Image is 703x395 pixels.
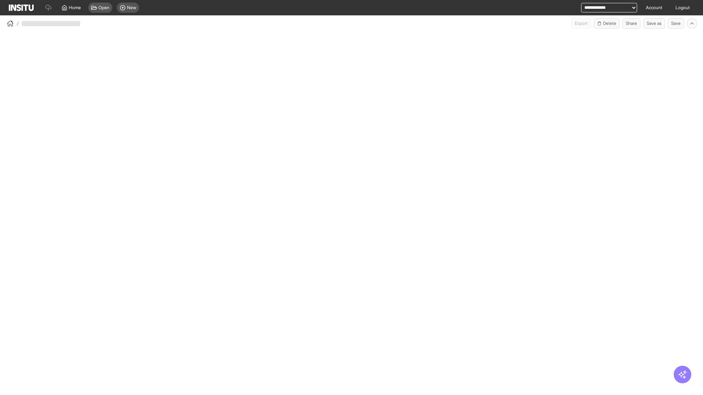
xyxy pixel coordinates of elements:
[572,18,591,29] button: Export
[127,5,136,11] span: New
[572,18,591,29] span: Can currently only export from Insights reports.
[668,18,684,29] button: Save
[69,5,81,11] span: Home
[6,19,19,28] button: /
[98,5,109,11] span: Open
[9,4,34,11] img: Logo
[17,20,19,27] span: /
[643,18,665,29] button: Save as
[622,18,640,29] button: Share
[594,18,620,29] button: Delete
